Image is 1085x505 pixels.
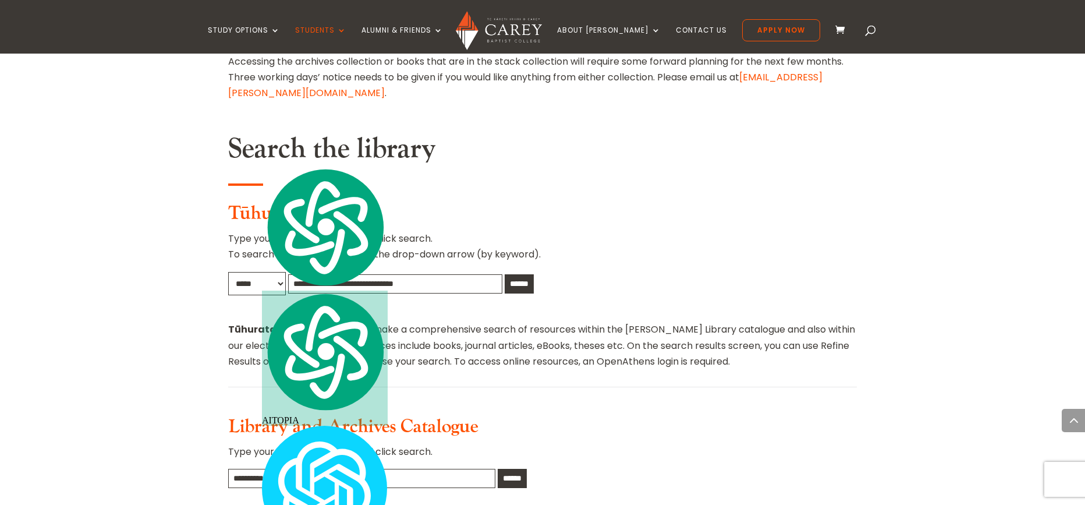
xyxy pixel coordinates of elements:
a: Students [295,26,346,54]
h2: Search the library [228,132,857,172]
h3: Tūhuratanga [228,203,857,231]
a: Contact Us [676,26,727,54]
img: Carey Baptist College [456,11,541,50]
a: Study Options [208,26,280,54]
strong: Tūhuratanga: [228,323,299,336]
p: Accessing the archives collection or books that are in the stack collection will require some for... [228,54,857,101]
a: Alumni & Friends [361,26,443,54]
p: allows a user to make a comprehensive search of resources within the [PERSON_NAME] Library catalo... [228,322,857,369]
a: Apply Now [742,19,820,41]
a: About [PERSON_NAME] [557,26,661,54]
p: Type your keyword(s) here and click search. [228,444,857,469]
h3: Library and Archives Catalogue [228,416,857,444]
div: AITOPIA [262,291,388,426]
p: Type your keyword(s) here and click search. To search by title or author use the drop-down arrow ... [228,231,857,271]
